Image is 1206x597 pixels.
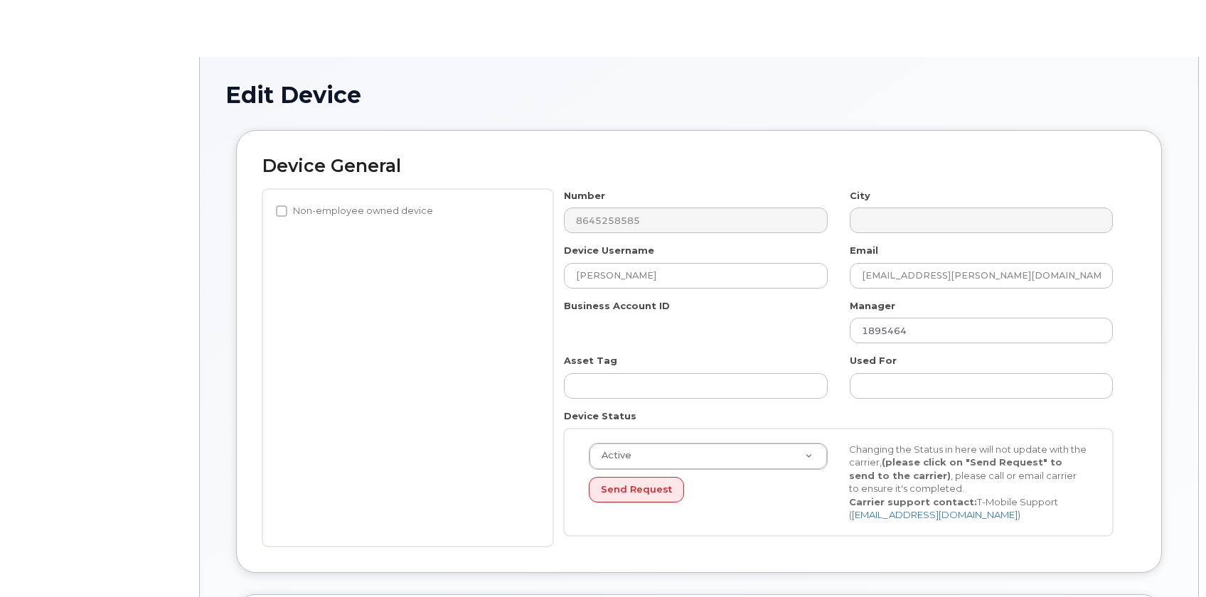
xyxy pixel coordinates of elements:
[564,299,670,313] label: Business Account ID
[838,443,1099,522] div: Changing the Status in here will not update with the carrier, , please call or email carrier to e...
[225,82,1173,107] h1: Edit Device
[276,203,433,220] label: Non-employee owned device
[564,244,654,257] label: Device Username
[589,443,827,469] a: Active
[850,299,895,313] label: Manager
[852,509,1018,520] a: [EMAIL_ADDRESS][DOMAIN_NAME]
[564,189,605,203] label: Number
[589,477,684,503] button: Send Request
[262,156,1136,176] h2: Device General
[850,354,897,367] label: Used For
[850,189,870,203] label: City
[276,205,287,217] input: Non-employee owned device
[593,449,631,462] span: Active
[564,354,617,367] label: Asset Tag
[850,318,1113,343] input: Select manager
[850,244,878,257] label: Email
[564,409,636,423] label: Device Status
[849,496,977,507] strong: Carrier support contact:
[849,456,1062,481] strong: (please click on "Send Request" to send to the carrier)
